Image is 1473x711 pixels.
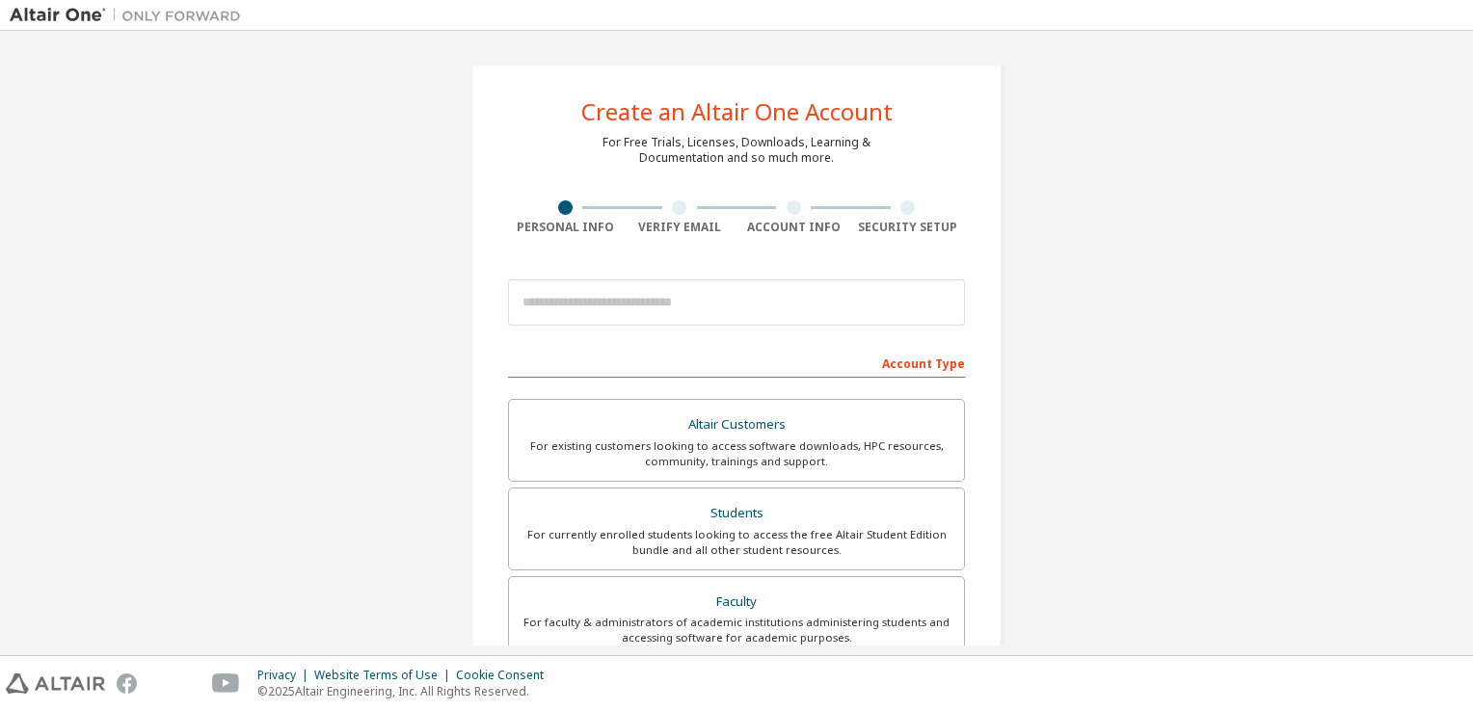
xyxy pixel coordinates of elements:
div: For currently enrolled students looking to access the free Altair Student Edition bundle and all ... [521,527,952,558]
img: altair_logo.svg [6,673,105,694]
div: Faculty [521,589,952,616]
div: Privacy [257,668,314,683]
div: Website Terms of Use [314,668,456,683]
div: Cookie Consent [456,668,555,683]
div: Altair Customers [521,411,952,438]
div: Create an Altair One Account [581,100,893,123]
p: © 2025 Altair Engineering, Inc. All Rights Reserved. [257,683,555,699]
div: For faculty & administrators of academic institutions administering students and accessing softwa... [521,615,952,645]
div: Personal Info [508,220,623,235]
div: Account Type [508,347,965,378]
img: Altair One [10,6,251,25]
div: For Free Trials, Licenses, Downloads, Learning & Documentation and so much more. [603,135,870,166]
img: facebook.svg [117,673,137,694]
div: Account Info [736,220,851,235]
div: For existing customers looking to access software downloads, HPC resources, community, trainings ... [521,438,952,469]
div: Security Setup [851,220,966,235]
div: Students [521,500,952,527]
div: Verify Email [623,220,737,235]
img: youtube.svg [212,673,240,694]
